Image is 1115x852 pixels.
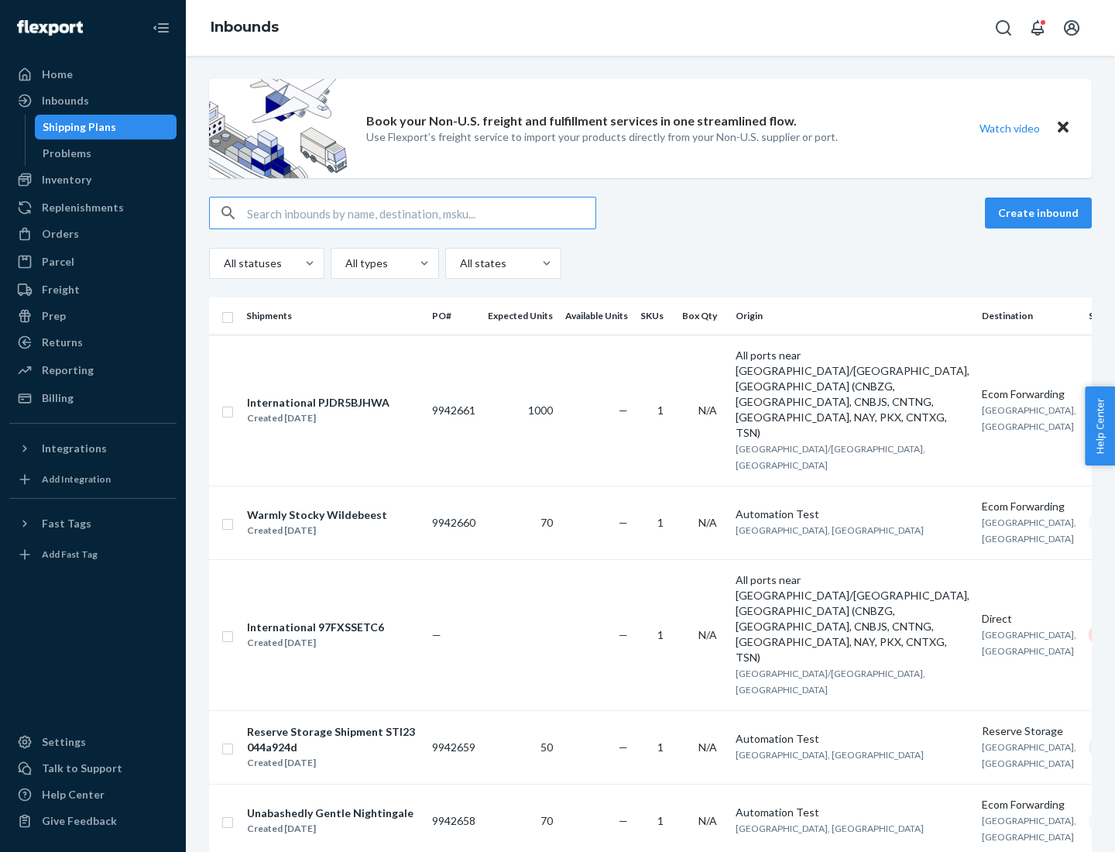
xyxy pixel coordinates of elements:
div: Problems [43,146,91,161]
a: Help Center [9,782,177,807]
div: Ecom Forwarding [982,386,1076,402]
div: Give Feedback [42,813,117,829]
span: 1 [657,814,664,827]
span: 70 [540,516,553,529]
span: [GEOGRAPHIC_DATA], [GEOGRAPHIC_DATA] [982,517,1076,545]
span: N/A [698,516,717,529]
span: — [619,404,628,417]
span: 1 [657,628,664,641]
input: Search inbounds by name, destination, msku... [247,198,595,228]
td: 9942659 [426,710,482,784]
span: [GEOGRAPHIC_DATA], [GEOGRAPHIC_DATA] [982,815,1076,843]
div: Reporting [42,362,94,378]
div: Shipping Plans [43,119,116,135]
button: Open notifications [1022,12,1053,43]
div: Created [DATE] [247,523,387,538]
button: Open account menu [1056,12,1087,43]
div: Home [42,67,73,82]
a: Add Integration [9,467,177,492]
a: Parcel [9,249,177,274]
a: Shipping Plans [35,115,177,139]
div: Inbounds [42,93,89,108]
button: Create inbound [985,198,1092,228]
button: Open Search Box [988,12,1019,43]
div: Orders [42,226,79,242]
a: Inbounds [211,19,279,36]
a: Freight [9,277,177,302]
p: Book your Non-U.S. freight and fulfillment services in one streamlined flow. [366,112,797,130]
th: Box Qty [676,297,729,335]
span: 1 [657,740,664,754]
div: Created [DATE] [247,821,413,837]
a: Prep [9,304,177,328]
span: [GEOGRAPHIC_DATA], [GEOGRAPHIC_DATA] [736,749,924,761]
div: Freight [42,282,80,297]
div: Replenishments [42,200,124,215]
button: Integrations [9,436,177,461]
span: [GEOGRAPHIC_DATA], [GEOGRAPHIC_DATA] [982,629,1076,657]
div: All ports near [GEOGRAPHIC_DATA]/[GEOGRAPHIC_DATA], [GEOGRAPHIC_DATA] (CNBZG, [GEOGRAPHIC_DATA], ... [736,348,969,441]
div: Parcel [42,254,74,270]
input: All types [344,256,345,271]
a: Billing [9,386,177,411]
a: Returns [9,330,177,355]
span: N/A [698,628,717,641]
span: 1000 [528,404,553,417]
div: Created [DATE] [247,635,384,651]
div: Integrations [42,441,107,456]
th: Destination [976,297,1082,335]
th: PO# [426,297,482,335]
a: Settings [9,730,177,754]
a: Inbounds [9,88,177,113]
div: Help Center [42,787,105,802]
div: Add Integration [42,472,111,486]
span: N/A [698,404,717,417]
span: [GEOGRAPHIC_DATA], [GEOGRAPHIC_DATA] [736,823,924,834]
a: Reporting [9,358,177,383]
img: Flexport logo [17,20,83,36]
button: Close Navigation [146,12,177,43]
span: — [619,628,628,641]
span: [GEOGRAPHIC_DATA], [GEOGRAPHIC_DATA] [736,524,924,536]
span: — [619,740,628,754]
div: Fast Tags [42,516,91,531]
a: Talk to Support [9,756,177,781]
div: Settings [42,734,86,750]
th: Origin [729,297,976,335]
div: Unabashedly Gentle Nightingale [247,806,413,821]
span: [GEOGRAPHIC_DATA]/[GEOGRAPHIC_DATA], [GEOGRAPHIC_DATA] [736,668,925,696]
th: Available Units [559,297,634,335]
div: International PJDR5BJHWA [247,395,389,411]
span: [GEOGRAPHIC_DATA], [GEOGRAPHIC_DATA] [982,741,1076,769]
th: Shipments [240,297,426,335]
div: Reserve Storage Shipment STI23044a924d [247,724,419,755]
div: Created [DATE] [247,755,419,771]
button: Close [1053,117,1073,139]
input: All statuses [222,256,224,271]
a: Replenishments [9,195,177,220]
span: [GEOGRAPHIC_DATA]/[GEOGRAPHIC_DATA], [GEOGRAPHIC_DATA] [736,443,925,471]
button: Help Center [1085,386,1115,466]
span: 50 [540,740,553,754]
span: — [619,814,628,827]
div: Automation Test [736,731,969,747]
div: Ecom Forwarding [982,499,1076,514]
div: Returns [42,335,83,350]
div: International 97FXSSETC6 [247,620,384,635]
div: Billing [42,390,74,406]
div: Talk to Support [42,761,122,776]
input: All states [458,256,460,271]
div: Add Fast Tag [42,548,98,561]
button: Give Feedback [9,809,177,833]
button: Fast Tags [9,511,177,536]
div: Inventory [42,172,91,187]
div: Direct [982,611,1076,627]
p: Use Flexport’s freight service to import your products directly from your Non-U.S. supplier or port. [366,129,838,145]
span: N/A [698,740,717,754]
div: Ecom Forwarding [982,797,1076,812]
ol: breadcrumbs [198,5,291,50]
div: Automation Test [736,805,969,820]
div: Reserve Storage [982,723,1076,739]
span: — [619,516,628,529]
